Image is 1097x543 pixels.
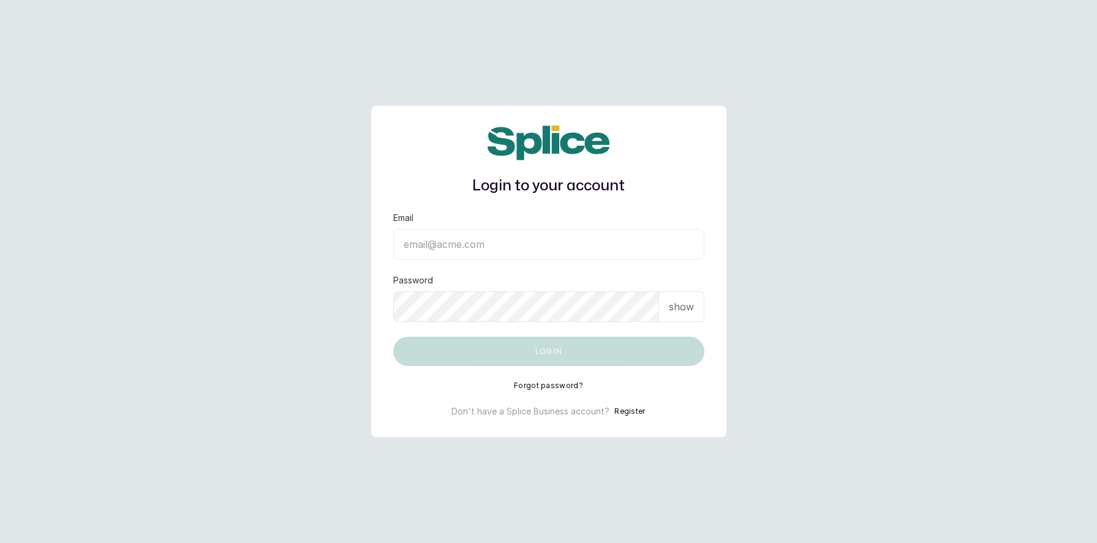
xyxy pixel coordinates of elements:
[393,175,704,197] h1: Login to your account
[393,337,704,366] button: Log in
[451,405,609,418] p: Don't have a Splice Business account?
[393,212,413,224] label: Email
[669,299,694,314] p: show
[393,274,433,286] label: Password
[614,405,645,418] button: Register
[393,229,704,260] input: email@acme.com
[514,381,583,391] button: Forgot password?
